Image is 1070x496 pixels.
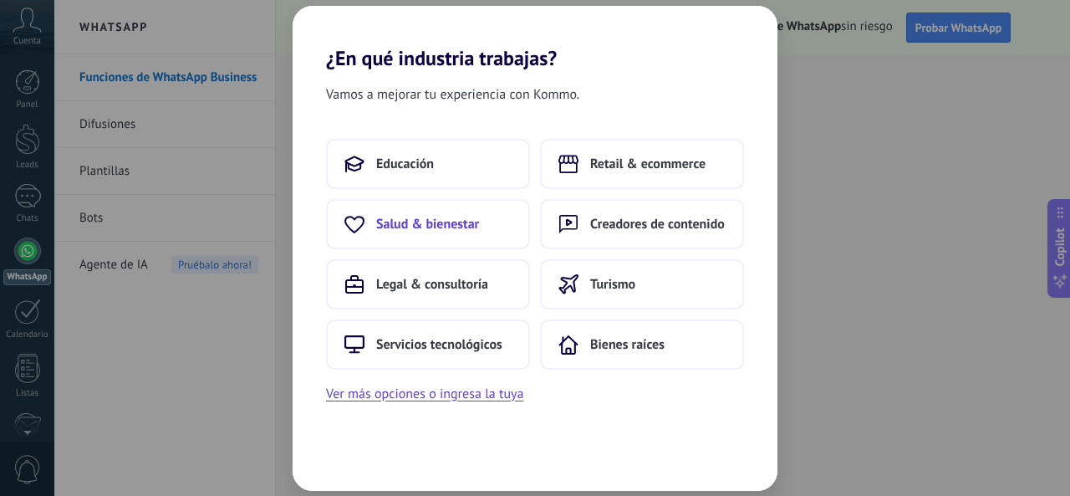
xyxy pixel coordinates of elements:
span: Vamos a mejorar tu experiencia con Kommo. [326,84,579,105]
button: Salud & bienestar [326,199,530,249]
h2: ¿En qué industria trabajas? [293,6,777,70]
span: Retail & ecommerce [590,156,706,172]
button: Educación [326,139,530,189]
span: Bienes raíces [590,336,665,353]
span: Salud & bienestar [376,216,479,233]
button: Ver más opciones o ingresa la tuya [326,383,523,405]
button: Legal & consultoría [326,259,530,309]
button: Bienes raíces [540,320,744,370]
button: Retail & ecommerce [540,139,744,189]
span: Legal & consultoría [376,276,488,293]
span: Educación [376,156,434,172]
span: Servicios tecnológicos [376,336,502,353]
button: Creadores de contenido [540,199,744,249]
button: Servicios tecnológicos [326,320,530,370]
span: Turismo [590,276,635,293]
span: Creadores de contenido [590,216,725,233]
button: Turismo [540,259,744,309]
